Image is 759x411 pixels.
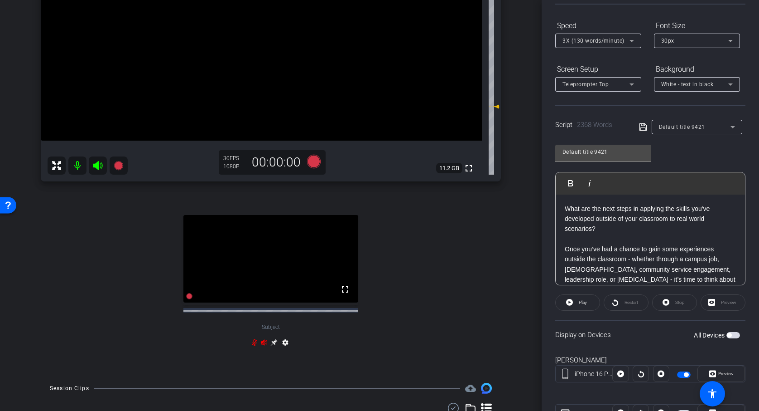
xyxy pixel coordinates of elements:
div: Speed [555,18,641,34]
mat-icon: accessibility [707,388,718,399]
button: Preview [697,366,745,382]
img: Session clips [481,383,492,394]
span: 30px [661,38,674,44]
div: 1080P [223,163,246,170]
label: All Devices [694,331,726,340]
mat-icon: -9 dB [489,101,500,112]
div: Script [555,120,626,130]
button: Italic (⌘I) [581,174,598,192]
button: Bold (⌘B) [562,174,579,192]
div: Font Size [654,18,740,34]
mat-icon: fullscreen [463,163,474,174]
span: 11.2 GB [436,163,462,174]
span: Destinations for your clips [465,383,476,394]
div: Screen Setup [555,62,641,77]
div: [PERSON_NAME] [555,355,745,366]
span: White - text in black [661,81,714,88]
span: FPS [230,155,239,161]
p: What are the next steps in applying the skills you've developed outside of your classroom to real... [565,204,736,234]
div: iPhone 16 Pro Max [575,369,613,379]
div: 30 [223,155,246,162]
button: Play [555,294,600,311]
p: Once you’ve had a chance to gain some experiences outside the classroom - whether through a campu... [565,244,736,305]
mat-icon: settings [280,339,291,350]
span: Default title 9421 [659,124,705,130]
span: Teleprompter Top [562,81,609,88]
span: 2368 Words [577,121,612,129]
div: 00:00:00 [246,155,307,170]
div: Background [654,62,740,77]
mat-icon: fullscreen [340,284,351,295]
div: Session Clips [50,384,89,393]
span: Preview [718,371,734,376]
mat-icon: cloud_upload [465,383,476,394]
span: Play [579,300,587,305]
span: 3X (130 words/minute) [562,38,624,44]
span: Subject [262,323,280,331]
div: Display on Devices [555,320,745,349]
input: Title [562,147,644,157]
